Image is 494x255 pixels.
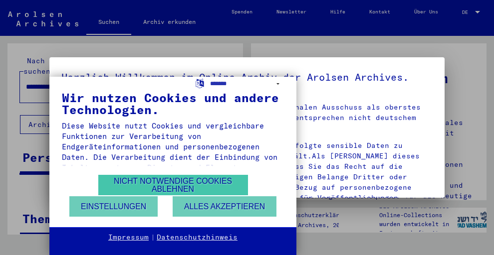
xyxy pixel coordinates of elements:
[108,233,149,243] a: Impressum
[195,78,205,87] label: Sprache auswählen
[157,233,238,243] a: Datenschutzhinweis
[69,196,158,217] button: Einstellungen
[62,92,284,116] div: Wir nutzen Cookies und andere Technologien.
[173,196,276,217] button: Alles akzeptieren
[210,77,284,91] select: Sprache auswählen
[98,175,248,195] button: Nicht notwendige Cookies ablehnen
